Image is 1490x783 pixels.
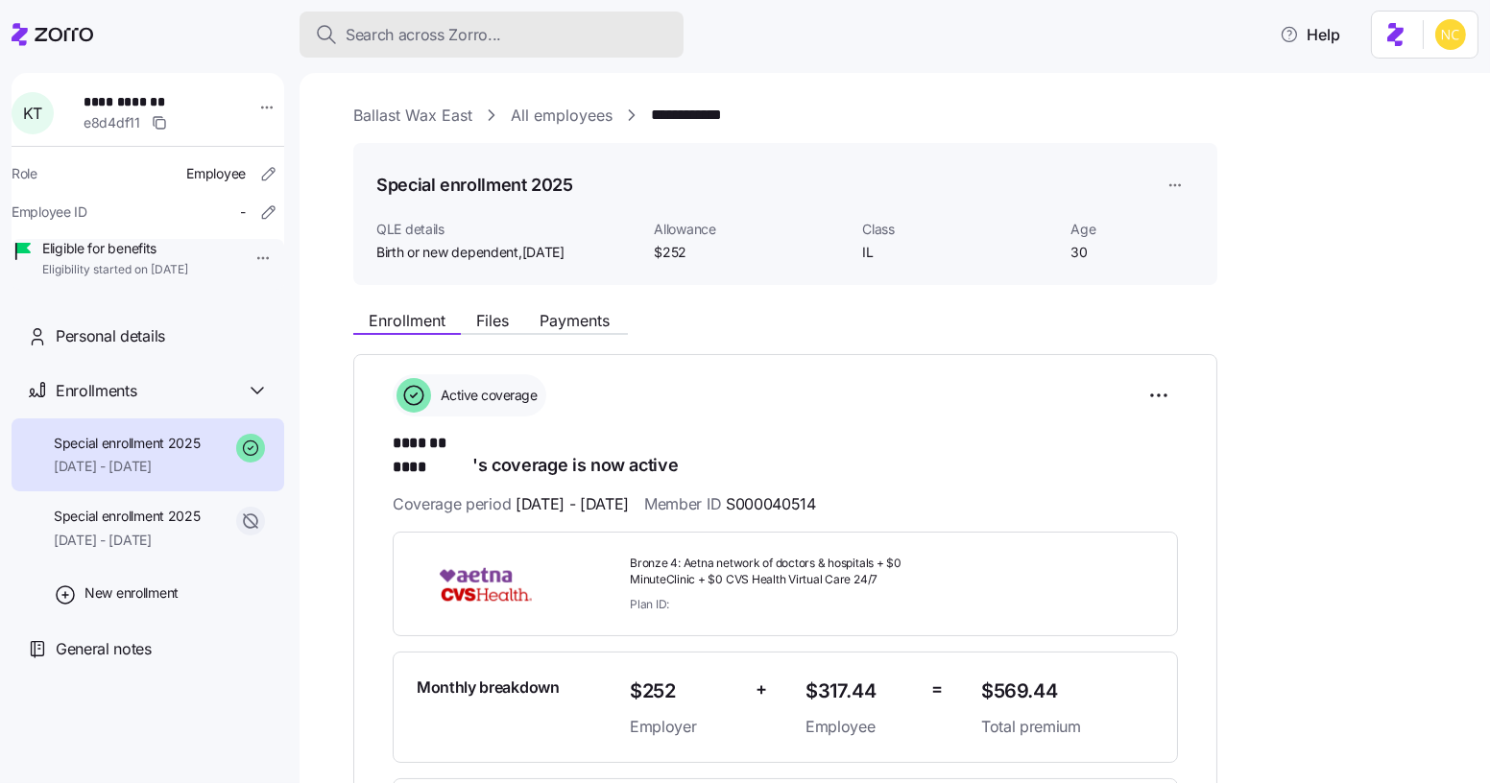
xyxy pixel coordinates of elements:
span: S000040514 [726,492,816,516]
a: Ballast Wax East [353,104,472,128]
h1: Special enrollment 2025 [376,173,573,197]
span: Special enrollment 2025 [54,434,201,453]
span: Plan ID: [630,596,669,612]
img: e03b911e832a6112bf72643c5874f8d8 [1435,19,1466,50]
span: Monthly breakdown [417,676,560,700]
span: Search across Zorro... [346,23,501,47]
span: Class [862,220,1055,239]
span: Employer [630,715,740,739]
span: Employee ID [12,202,87,222]
span: K T [23,106,42,121]
span: IL [862,243,1055,262]
span: Enrollments [56,379,136,403]
span: Eligibility started on [DATE] [42,262,188,278]
span: $252 [654,243,847,262]
span: Eligible for benefits [42,239,188,258]
span: Member ID [644,492,816,516]
span: + [756,676,767,703]
span: Special enrollment 2025 [54,507,201,526]
span: $569.44 [981,676,1154,707]
img: Aetna CVS Health [417,562,555,606]
span: Employee [805,715,916,739]
span: Total premium [981,715,1154,739]
span: [DATE] [522,243,565,262]
span: Employee [186,164,246,183]
span: QLE details [376,220,638,239]
span: Role [12,164,37,183]
span: Enrollment [369,313,445,328]
span: Bronze 4: Aetna network of doctors & hospitals + $0 MinuteClinic + $0 CVS Health Virtual Care 24/7 [630,556,966,588]
h1: 's coverage is now active [393,432,1178,477]
span: = [931,676,943,703]
button: Search across Zorro... [300,12,684,58]
span: $317.44 [805,676,916,707]
span: Coverage period [393,492,629,516]
span: $252 [630,676,740,707]
span: Files [476,313,509,328]
a: All employees [511,104,613,128]
span: 30 [1070,243,1194,262]
span: General notes [56,637,152,661]
span: Help [1280,23,1340,46]
button: Help [1264,15,1356,54]
span: [DATE] - [DATE] [54,457,201,476]
span: Payments [540,313,610,328]
span: Age [1070,220,1194,239]
span: - [240,202,246,222]
span: Birth or new dependent , [376,243,565,262]
span: Allowance [654,220,847,239]
span: e8d4df11 [84,113,140,132]
span: [DATE] - [DATE] [54,531,201,550]
span: [DATE] - [DATE] [516,492,629,516]
span: Active coverage [435,386,538,405]
span: Personal details [56,324,165,348]
span: New enrollment [84,583,179,603]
